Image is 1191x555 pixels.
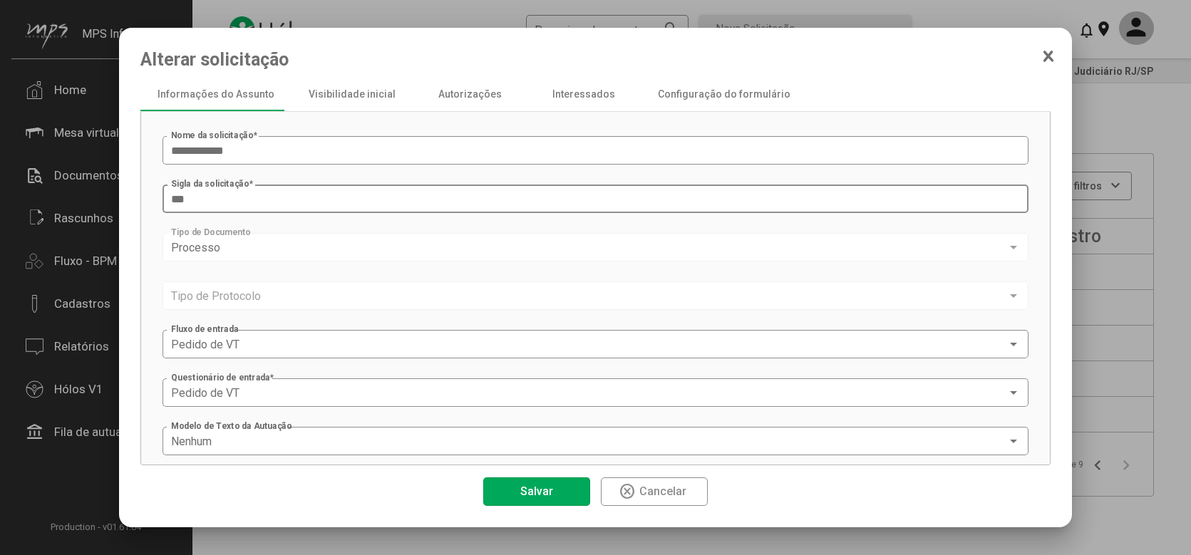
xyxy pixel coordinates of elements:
[171,338,239,351] span: Pedido de VT
[639,484,686,498] span: Cancelar
[171,435,212,448] span: Nenhum
[140,49,289,70] span: Alterar solicitação
[619,483,636,500] mat-icon: highlight_off
[520,484,553,498] span: Salvar
[171,241,220,254] span: Processo
[601,477,708,506] button: Cancelar
[483,477,590,506] button: Salvar
[158,88,274,100] div: Informações do Assunto
[658,88,790,100] div: Configuração do formulário
[171,386,239,400] span: Pedido de VT
[552,88,615,100] div: Interessados
[438,88,502,100] div: Autorizações
[309,88,396,100] div: Visibilidade inicial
